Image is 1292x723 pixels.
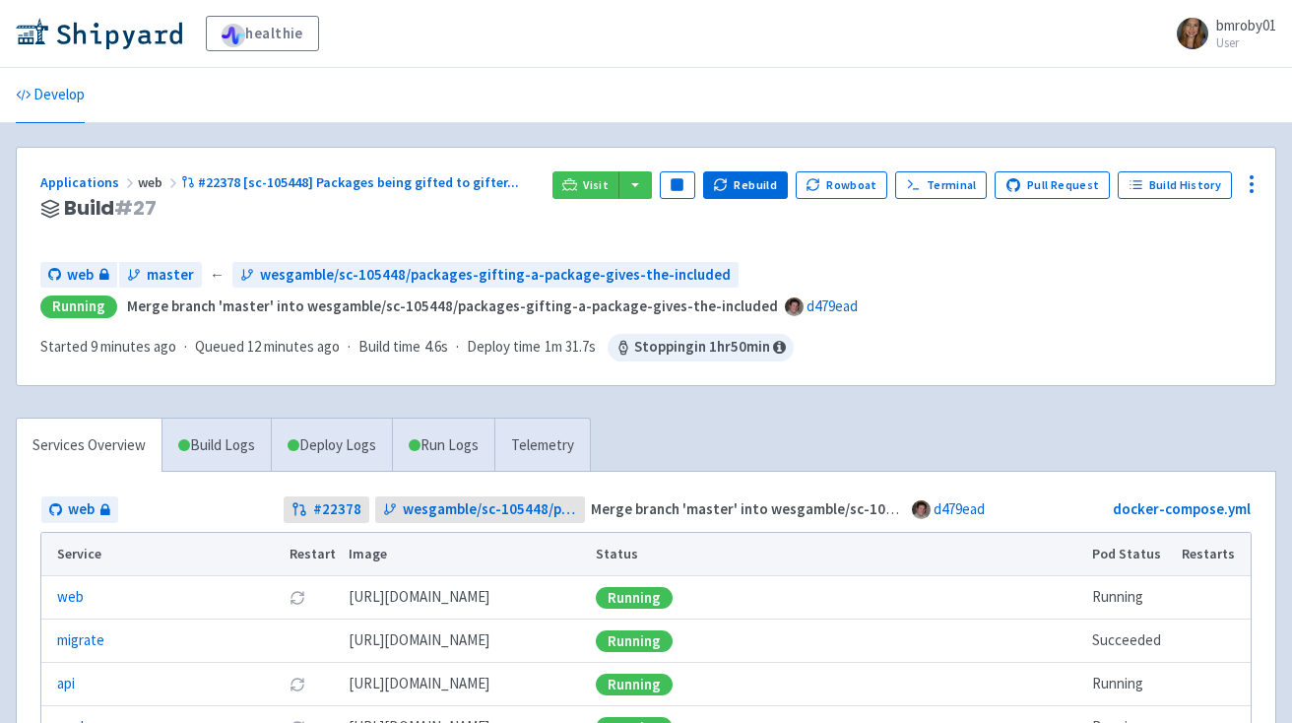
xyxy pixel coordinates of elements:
[284,533,343,576] th: Restart
[545,336,596,359] span: 1m 31.7s
[660,171,695,199] button: Pause
[589,533,1085,576] th: Status
[162,419,271,473] a: Build Logs
[1216,16,1276,34] span: bmroby01
[591,499,1242,518] strong: Merge branch 'master' into wesgamble/sc-105448/packages-gifting-a-package-gives-the-included
[147,264,194,287] span: master
[358,336,420,359] span: Build time
[995,171,1110,199] a: Pull Request
[17,419,161,473] a: Services Overview
[41,533,284,576] th: Service
[1176,533,1251,576] th: Restarts
[40,296,117,318] div: Running
[232,262,739,289] a: wesgamble/sc-105448/packages-gifting-a-package-gives-the-included
[424,336,448,359] span: 4.6s
[271,419,392,473] a: Deploy Logs
[41,496,118,523] a: web
[40,337,176,356] span: Started
[375,496,585,523] a: wesgamble/sc-105448/packages-gifting-a-package-gives-the-included
[1086,576,1176,620] td: Running
[198,173,519,191] span: #22378 [sc-105448] Packages being gifted to gifter ...
[608,334,794,361] span: Stopping in 1 hr 50 min
[114,194,157,222] span: # 27
[796,171,888,199] button: Rowboat
[57,673,75,695] a: api
[895,171,987,199] a: Terminal
[494,419,590,473] a: Telemetry
[68,498,95,521] span: web
[807,296,858,315] a: d479ead
[290,590,305,606] button: Restart pod
[1118,171,1232,199] a: Build History
[313,498,361,521] strong: # 22378
[181,173,522,191] a: #22378 [sc-105448] Packages being gifted to gifter...
[260,264,731,287] span: wesgamble/sc-105448/packages-gifting-a-package-gives-the-included
[349,673,489,695] span: [DOMAIN_NAME][URL]
[247,337,340,356] time: 12 minutes ago
[210,264,225,287] span: ←
[16,68,85,123] a: Develop
[67,264,94,287] span: web
[583,177,609,193] span: Visit
[349,629,489,652] span: [DOMAIN_NAME][URL]
[552,171,619,199] a: Visit
[64,197,157,220] span: Build
[342,533,589,576] th: Image
[596,674,673,695] div: Running
[138,173,181,191] span: web
[40,334,794,361] div: · · ·
[1086,620,1176,663] td: Succeeded
[403,498,577,521] span: wesgamble/sc-105448/packages-gifting-a-package-gives-the-included
[119,262,202,289] a: master
[1165,18,1276,49] a: bmroby01 User
[57,629,104,652] a: migrate
[40,262,117,289] a: web
[1086,663,1176,706] td: Running
[934,499,985,518] a: d479ead
[349,586,489,609] span: [DOMAIN_NAME][URL]
[703,171,788,199] button: Rebuild
[16,18,182,49] img: Shipyard logo
[57,586,84,609] a: web
[290,677,305,692] button: Restart pod
[127,296,778,315] strong: Merge branch 'master' into wesgamble/sc-105448/packages-gifting-a-package-gives-the-included
[596,630,673,652] div: Running
[40,173,138,191] a: Applications
[1216,36,1276,49] small: User
[91,337,176,356] time: 9 minutes ago
[206,16,319,51] a: healthie
[284,496,369,523] a: #22378
[195,337,340,356] span: Queued
[596,587,673,609] div: Running
[392,419,494,473] a: Run Logs
[467,336,541,359] span: Deploy time
[1086,533,1176,576] th: Pod Status
[1113,499,1251,518] a: docker-compose.yml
